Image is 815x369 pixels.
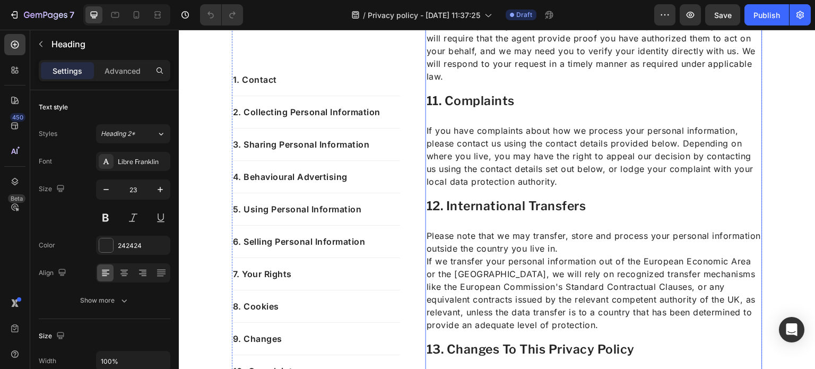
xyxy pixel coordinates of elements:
[39,129,57,139] div: Styles
[118,241,168,251] div: 242424
[39,241,55,250] div: Color
[39,266,68,280] div: Align
[39,102,68,112] div: Text style
[363,10,366,21] span: /
[70,8,74,21] p: 7
[516,10,532,20] span: Draft
[753,10,780,21] div: Publish
[705,4,740,25] button: Save
[39,329,67,344] div: Size
[53,65,82,76] p: Settings
[39,182,67,196] div: Size
[8,194,25,203] div: Beta
[10,113,25,122] div: 450
[96,124,170,143] button: Heading 2*
[714,11,732,20] span: Save
[248,225,583,302] p: If we transfer your personal information out of the European Economic Area or the [GEOGRAPHIC_DAT...
[744,4,789,25] button: Publish
[51,38,166,50] p: Heading
[118,157,168,167] div: Libre Franklin
[39,356,56,366] div: Width
[179,30,815,369] iframe: Design area
[39,291,170,310] button: Show more
[247,63,584,81] h2: 11. Complaints
[105,65,141,76] p: Advanced
[54,335,220,348] p: 10. Complaints
[39,157,52,166] div: Font
[247,311,584,329] h2: 13. Changes To This Privacy Policy
[80,295,129,306] div: Show more
[248,95,583,158] p: If you have complaints about how we process your personal information, please contact us using th...
[200,4,243,25] div: Undo/Redo
[368,10,480,21] span: Privacy policy - [DATE] 11:37:25
[101,129,135,139] span: Heading 2*
[248,200,583,225] p: Please note that we may transfer, store and process your personal information outside the country...
[4,4,79,25] button: 7
[779,317,804,342] div: Open Intercom Messenger
[247,168,584,186] h2: 12. International Transfers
